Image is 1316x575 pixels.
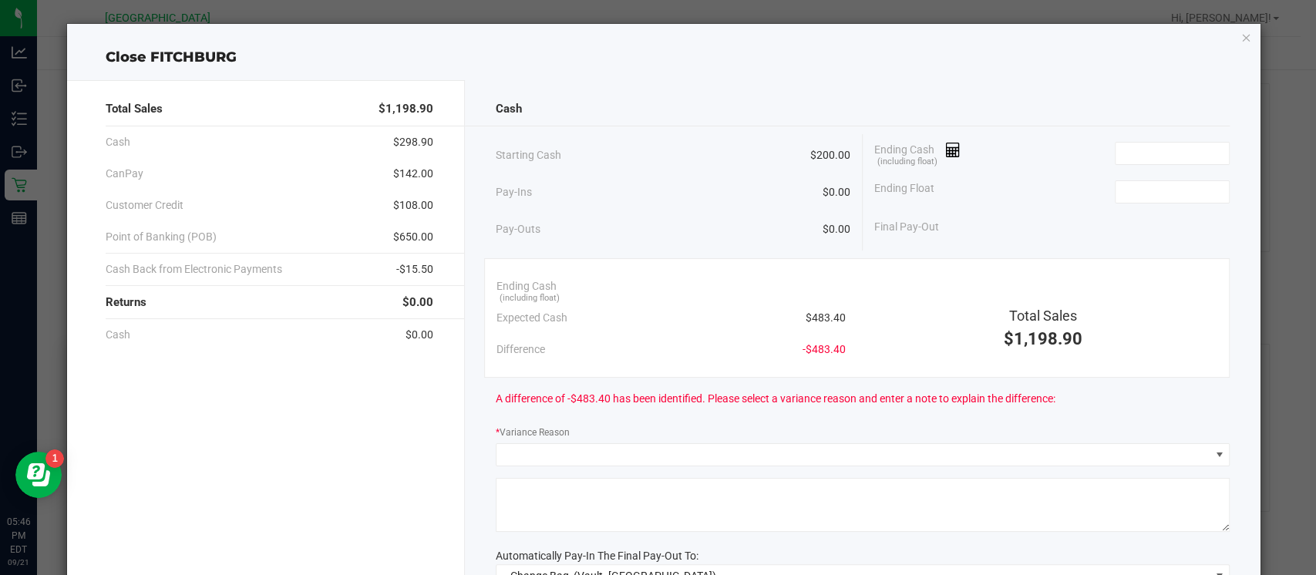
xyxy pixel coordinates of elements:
[393,229,433,245] span: $650.00
[393,197,433,214] span: $108.00
[496,391,1055,407] span: A difference of -$483.40 has been identified. Please select a variance reason and enter a note to...
[106,229,217,245] span: Point of Banking (POB)
[402,294,433,311] span: $0.00
[805,310,845,326] span: $483.40
[496,278,557,294] span: Ending Cash
[874,142,961,165] span: Ending Cash
[106,327,130,343] span: Cash
[874,219,939,235] span: Final Pay-Out
[396,261,433,277] span: -$15.50
[15,452,62,498] iframe: Resource center
[406,327,433,343] span: $0.00
[877,156,937,169] span: (including float)
[823,184,850,200] span: $0.00
[496,184,532,200] span: Pay-Ins
[810,147,850,163] span: $200.00
[379,100,433,118] span: $1,198.90
[500,292,560,305] span: (including float)
[802,341,845,358] span: -$483.40
[45,449,64,468] iframe: Resource center unread badge
[106,166,143,182] span: CanPay
[496,550,698,562] span: Automatically Pay-In The Final Pay-Out To:
[823,221,850,237] span: $0.00
[1009,308,1077,324] span: Total Sales
[496,425,570,439] label: Variance Reason
[106,197,183,214] span: Customer Credit
[106,134,130,150] span: Cash
[496,341,545,358] span: Difference
[496,100,522,118] span: Cash
[393,166,433,182] span: $142.00
[1004,329,1082,348] span: $1,198.90
[496,221,540,237] span: Pay-Outs
[106,261,282,277] span: Cash Back from Electronic Payments
[393,134,433,150] span: $298.90
[496,310,567,326] span: Expected Cash
[106,100,163,118] span: Total Sales
[874,180,934,203] span: Ending Float
[67,47,1260,68] div: Close FITCHBURG
[496,147,561,163] span: Starting Cash
[106,286,433,319] div: Returns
